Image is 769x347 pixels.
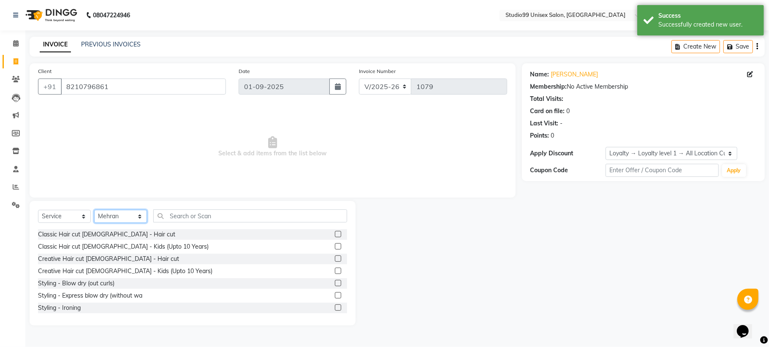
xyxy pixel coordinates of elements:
label: Client [38,68,52,75]
input: Enter Offer / Coupon Code [606,164,719,177]
div: Membership: [530,82,567,91]
iframe: chat widget [734,313,761,339]
a: [PERSON_NAME] [551,70,598,79]
b: 08047224946 [93,3,130,27]
input: Search by Name/Mobile/Email/Code [61,79,226,95]
button: +91 [38,79,62,95]
div: Successfully created new user. [658,20,758,29]
div: 0 [567,107,570,116]
div: Styling - Blow dry (out curls) [38,279,114,288]
button: Apply [722,164,746,177]
div: Classic Hair cut [DEMOGRAPHIC_DATA] - Kids (Upto 10 Years) [38,242,209,251]
div: No Active Membership [530,82,756,91]
div: Card on file: [530,107,565,116]
div: Styling - Ironing [38,304,81,312]
div: Coupon Code [530,166,606,175]
div: Styling - Express blow dry (without wa [38,291,142,300]
div: Points: [530,131,549,140]
span: Select & add items from the list below [38,105,507,189]
div: Total Visits: [530,95,564,103]
div: Creative Hair cut [DEMOGRAPHIC_DATA] - Kids (Upto 10 Years) [38,267,212,276]
button: Create New [671,40,720,53]
a: INVOICE [40,37,71,52]
div: Classic Hair cut [DEMOGRAPHIC_DATA] - Hair cut [38,230,175,239]
label: Invoice Number [359,68,396,75]
div: Last Visit: [530,119,559,128]
input: Search or Scan [153,209,347,222]
button: Save [723,40,753,53]
div: Apply Discount [530,149,606,158]
div: Creative Hair cut [DEMOGRAPHIC_DATA] - Hair cut [38,255,179,263]
div: - [560,119,563,128]
label: Date [239,68,250,75]
div: Success [658,11,758,20]
img: logo [22,3,79,27]
a: PREVIOUS INVOICES [81,41,141,48]
div: 0 [551,131,554,140]
div: Name: [530,70,549,79]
